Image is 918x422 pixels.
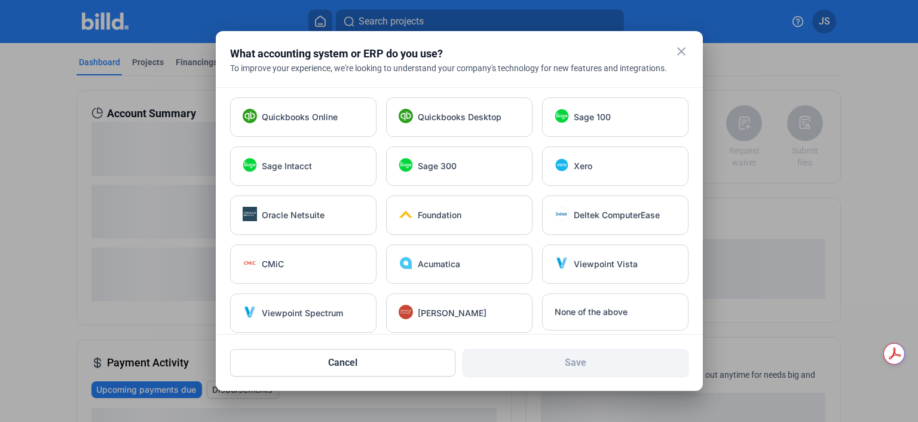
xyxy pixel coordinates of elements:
span: Quickbooks Online [262,111,338,123]
span: Xero [574,160,592,172]
span: Viewpoint Spectrum [262,307,343,319]
button: Save [463,349,688,377]
span: Sage Intacct [262,160,312,172]
span: [PERSON_NAME] [418,307,486,319]
span: None of the above [555,306,628,318]
button: Cancel [230,349,456,377]
div: To improve your experience, we're looking to understand your company's technology for new feature... [230,62,688,74]
span: Sage 100 [574,111,611,123]
span: Acumatica [418,258,460,270]
span: Foundation [418,209,461,221]
span: Sage 300 [418,160,457,172]
span: Viewpoint Vista [574,258,638,270]
span: Quickbooks Desktop [418,111,501,123]
div: What accounting system or ERP do you use? [230,45,659,62]
span: Deltek ComputerEase [574,209,660,221]
mat-icon: close [674,44,688,59]
span: Oracle Netsuite [262,209,325,221]
span: CMiC [262,258,284,270]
